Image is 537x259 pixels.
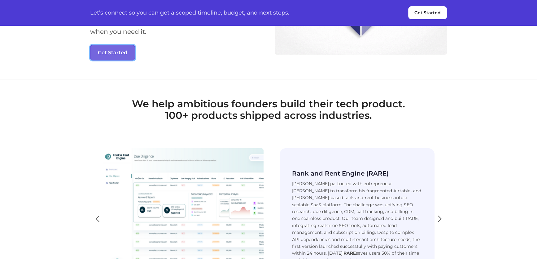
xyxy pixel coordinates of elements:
[90,98,447,121] h2: We help ambitious founders build their tech product. 100+ products shipped across industries.
[343,250,356,256] strong: RARE
[292,170,422,177] h3: Rank and Rent Engine (RARE)
[103,19,116,26] strong: CTO
[93,212,102,226] div: Previous slide
[408,6,447,19] button: Get Started
[90,10,289,16] p: Let’s connect so you can get a scoped timeline, budget, and next steps.
[90,50,135,56] a: Get Started
[90,45,135,60] button: Get Started
[435,212,444,226] div: Next slide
